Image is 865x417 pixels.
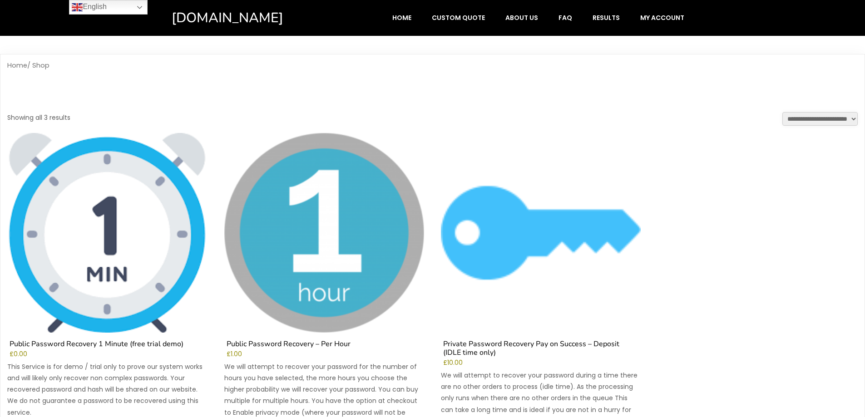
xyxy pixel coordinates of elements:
[441,340,641,359] h2: Private Password Recovery Pay on Success – Deposit (IDLE time only)
[7,61,27,70] a: Home
[496,9,548,26] a: About Us
[10,350,27,358] bdi: 0.00
[443,358,463,367] bdi: 10.00
[432,14,485,22] span: Custom Quote
[782,112,858,126] select: Shop order
[7,61,858,70] nav: Breadcrumb
[227,350,231,358] span: £
[7,77,858,112] h1: Shop
[224,340,424,351] h2: Public Password Recovery – Per Hour
[7,340,207,351] h2: Public Password Recovery 1 Minute (free trial demo)
[172,9,322,27] a: [DOMAIN_NAME]
[549,9,582,26] a: FAQ
[383,9,421,26] a: Home
[583,9,629,26] a: Results
[224,133,424,333] img: Public Password Recovery - Per Hour
[443,358,447,367] span: £
[559,14,572,22] span: FAQ
[640,14,684,22] span: My account
[10,350,14,358] span: £
[441,133,641,360] a: Private Password Recovery Pay on Success – Deposit (IDLE time only)
[224,133,424,351] a: Public Password Recovery – Per Hour
[227,350,242,358] bdi: 1.00
[7,133,207,333] img: Public Password Recovery 1 Minute (free trial demo)
[631,9,694,26] a: My account
[7,112,70,123] p: Showing all 3 results
[7,133,207,351] a: Public Password Recovery 1 Minute (free trial demo)
[441,133,641,333] img: Private Password Recovery Pay on Success - Deposit (IDLE time only)
[72,2,83,13] img: en
[392,14,411,22] span: Home
[593,14,620,22] span: Results
[422,9,494,26] a: Custom Quote
[505,14,538,22] span: About Us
